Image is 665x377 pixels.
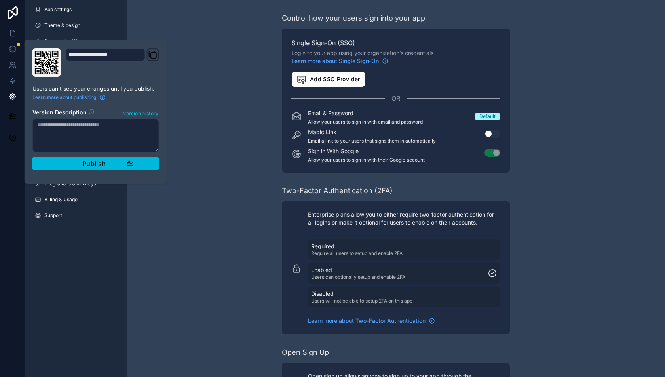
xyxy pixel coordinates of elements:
span: Learn more about Single Sign-On [291,57,379,65]
p: Users can't see your changes until you publish. [32,85,159,93]
button: Version history [122,109,159,117]
h2: Version Description [32,109,87,117]
span: Billing & Usage [44,196,78,203]
p: Enterprise plans allow you to either require two-factor authentication for all logins or make it ... [308,211,500,227]
span: Learn more about publishing [32,94,96,101]
a: Learn more about Single Sign-On [291,57,388,65]
p: Required [311,242,403,250]
span: Version history [123,109,158,117]
span: Single Sign-On (SSO) [291,38,500,48]
div: Domain and Custom Link [66,48,159,77]
p: Users will not be able to setup 2FA on this app [311,298,412,304]
span: Learn more about Two-Factor Authentication [308,317,426,325]
p: Enabled [311,266,405,274]
span: Integrations & API Keys [44,181,96,187]
div: Default [479,113,496,120]
p: Allow your users to sign in with their Google account [308,157,425,163]
p: Email a link to your users that signs them in automatically [308,138,436,144]
a: Learn more about Two-Factor Authentication [308,317,435,325]
p: Allow your users to sign in with email and password [308,119,423,125]
p: Users can optionally setup and enable 2FA [311,274,405,280]
span: Theme & design [44,22,80,29]
button: Publish [32,157,159,170]
button: Add SSO Provider [291,71,365,87]
a: Integrations & API Keys [28,177,123,190]
span: Add SSO Provider [296,74,360,84]
p: Disabled [311,290,412,298]
div: Control how your users sign into your app [282,13,425,24]
a: App settings [28,3,123,16]
span: Support [44,212,62,219]
p: Sign in With Google [308,147,425,155]
span: Progressive Web App [44,38,92,44]
a: Billing & Usage [28,193,123,206]
a: Support [28,209,123,222]
div: Two-Factor Authentication (2FA) [282,185,393,196]
p: Require all users to setup and enable 2FA [311,250,403,257]
a: Learn more about publishing [32,94,106,101]
span: Login to your app using your organization’s credentials [291,49,500,65]
a: Progressive Web App [28,35,123,48]
p: Email & Password [308,109,423,117]
p: Magic Link [308,128,436,136]
a: Theme & design [28,19,123,32]
span: OR [391,93,400,103]
span: App settings [44,6,72,13]
span: Publish [82,160,106,168]
div: Open Sign Up [282,347,329,358]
